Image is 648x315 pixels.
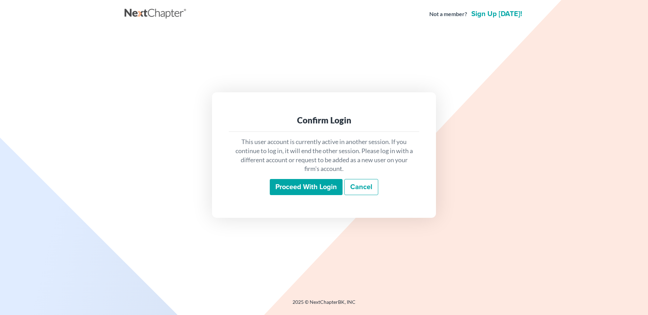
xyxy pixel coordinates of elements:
[234,137,414,173] p: This user account is currently active in another session. If you continue to log in, it will end ...
[234,115,414,126] div: Confirm Login
[344,179,378,195] a: Cancel
[429,10,467,18] strong: Not a member?
[470,10,523,17] a: Sign up [DATE]!
[270,179,343,195] input: Proceed with login
[125,299,523,311] div: 2025 © NextChapterBK, INC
